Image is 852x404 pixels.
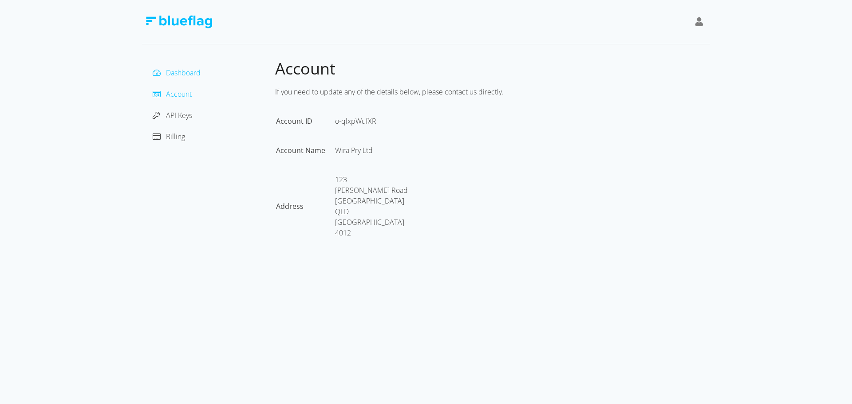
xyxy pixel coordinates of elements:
[335,196,408,206] div: [GEOGRAPHIC_DATA]
[153,132,185,141] a: Billing
[276,116,312,126] span: Account ID
[166,132,185,141] span: Billing
[335,206,408,217] div: QLD
[335,145,417,173] td: Wira Pry Ltd
[335,227,408,238] div: 4012
[275,58,335,79] span: Account
[153,89,192,99] a: Account
[276,145,325,155] span: Account Name
[335,174,408,185] div: 123
[335,116,417,144] td: o-qlxpWufXR
[166,89,192,99] span: Account
[146,16,212,28] img: Blue Flag Logo
[166,110,192,120] span: API Keys
[153,68,201,78] a: Dashboard
[166,68,201,78] span: Dashboard
[275,83,710,101] div: If you need to update any of the details below, please contact us directly.
[153,110,192,120] a: API Keys
[335,185,408,196] div: [PERSON_NAME] Road
[335,217,408,227] div: [GEOGRAPHIC_DATA]
[276,201,304,211] span: Address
